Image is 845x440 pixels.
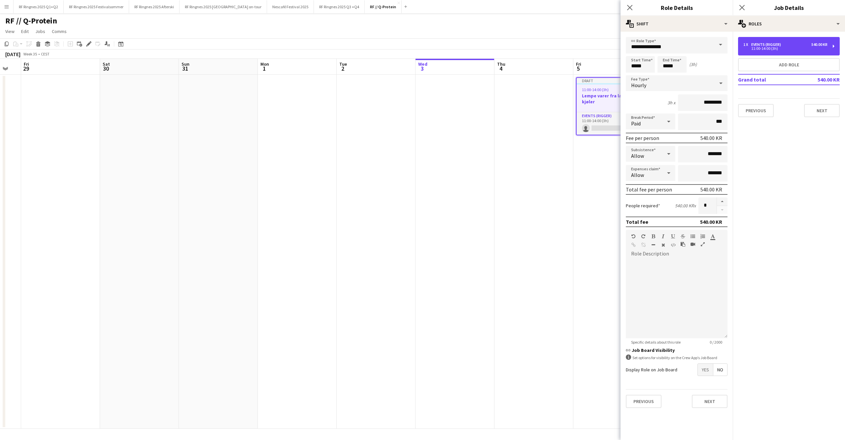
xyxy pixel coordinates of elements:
[24,61,29,67] span: Fri
[181,65,189,72] span: 31
[671,234,675,239] button: Underline
[621,16,733,32] div: Shift
[631,234,636,239] button: Undo
[804,104,840,117] button: Next
[751,42,784,47] div: Events (Rigger)
[626,340,686,345] span: Specific details about this role
[103,61,110,67] span: Sat
[667,100,675,106] div: 3h x
[738,74,798,85] td: Grand total
[626,203,660,209] label: People required
[626,355,727,361] div: Set options for visibility on the Crew App’s Job Board
[700,242,705,247] button: Fullscreen
[129,0,180,13] button: RF Ringnes 2025 Afterski
[700,135,722,141] div: 540.00 KR
[651,242,656,248] button: Horizontal Line
[626,367,677,373] label: Display Role on Job Board
[733,16,845,32] div: Roles
[33,27,48,36] a: Jobs
[3,27,17,36] a: View
[700,186,722,193] div: 540.00 KR
[689,61,697,67] div: (3h)
[102,65,110,72] span: 30
[661,242,665,248] button: Clear Formatting
[626,219,648,225] div: Total fee
[267,0,314,13] button: Nescafé Festival 2025
[338,65,347,72] span: 2
[671,242,675,248] button: HTML Code
[180,0,267,13] button: RF Ringnes 2025 [GEOGRAPHIC_DATA] on-tour
[418,61,427,67] span: Wed
[5,16,57,26] h1: RF // Q-Protein
[496,65,505,72] span: 4
[260,61,269,67] span: Mon
[577,78,649,83] div: Draft
[41,51,50,56] div: CEST
[692,395,727,408] button: Next
[661,234,665,239] button: Italic
[626,186,672,193] div: Total fee per person
[23,65,29,72] span: 29
[698,364,713,376] span: Yes
[21,28,29,34] span: Edit
[621,3,733,12] h3: Role Details
[577,93,649,105] h3: Lempe varer fra lageret til kjøler
[811,42,828,47] div: 540.00 KR
[713,364,727,376] span: No
[52,28,67,34] span: Comms
[497,61,505,67] span: Thu
[738,104,774,117] button: Previous
[14,0,64,13] button: RF Ringnes 2025 Q1+Q2
[576,77,650,135] app-job-card: Draft11:00-14:00 (3h)0/1Lempe varer fra lageret til kjøler1 RoleEvents (Rigger)0/111:00-14:00 (3h)
[691,242,695,247] button: Insert video
[626,347,727,353] h3: Job Board Visibility
[259,65,269,72] span: 1
[5,51,20,57] div: [DATE]
[626,135,659,141] div: Fee per person
[631,172,644,178] span: Allow
[641,234,646,239] button: Redo
[743,42,751,47] div: 1 x
[314,0,365,13] button: RF Ringnes 2025 Q3 +Q4
[675,203,696,209] div: 540.00 KR x
[582,87,609,92] span: 11:00-14:00 (3h)
[631,152,644,159] span: Allow
[576,61,581,67] span: Fri
[691,234,695,239] button: Unordered List
[631,120,641,127] span: Paid
[700,234,705,239] button: Ordered List
[22,51,38,56] span: Week 35
[5,28,15,34] span: View
[631,82,646,88] span: Hourly
[575,65,581,72] span: 5
[49,27,69,36] a: Comms
[626,395,661,408] button: Previous
[182,61,189,67] span: Sun
[700,219,722,225] div: 540.00 KR
[710,234,715,239] button: Text Color
[681,242,685,247] button: Paste as plain text
[743,47,828,50] div: 11:00-14:00 (3h)
[798,74,840,85] td: 540.00 KR
[417,65,427,72] span: 3
[733,3,845,12] h3: Job Details
[681,234,685,239] button: Strikethrough
[18,27,31,36] a: Edit
[717,197,727,206] button: Increase
[35,28,45,34] span: Jobs
[339,61,347,67] span: Tue
[64,0,129,13] button: RF Ringnes 2025 Festivalsommer
[738,58,840,71] button: Add role
[365,0,402,13] button: RF // Q-Protein
[651,234,656,239] button: Bold
[577,112,649,135] app-card-role: Events (Rigger)0/111:00-14:00 (3h)
[704,340,727,345] span: 0 / 2000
